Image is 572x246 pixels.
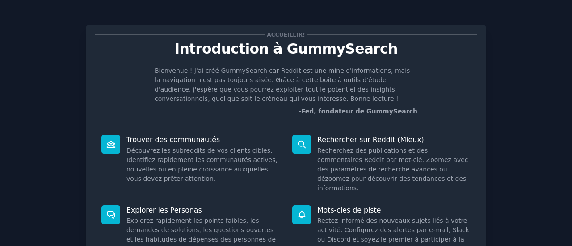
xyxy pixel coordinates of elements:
font: Recherchez des publications et des commentaires Reddit par mot-clé. Zoomez avec des paramètres de... [317,147,468,192]
font: - [299,108,301,115]
font: Rechercher sur Reddit (Mieux) [317,135,424,144]
font: Bienvenue ! J'ai créé GummySearch car Reddit est une mine d'informations, mais la navigation n'es... [155,67,410,102]
font: Accueillir! [267,32,305,38]
font: Découvrez les subreddits de vos clients cibles. Identifiez rapidement les communautés actives, no... [126,147,278,182]
a: Fed, fondateur de GummySearch [301,108,417,115]
font: Mots-clés de piste [317,206,381,214]
font: Explorer les Personas [126,206,202,214]
font: Introduction à GummySearch [174,41,397,57]
font: Trouver des communautés [126,135,220,144]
